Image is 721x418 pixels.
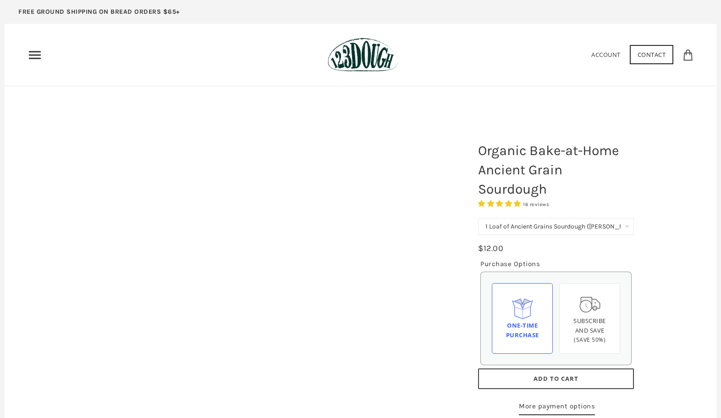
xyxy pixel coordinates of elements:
img: 123Dough Bakery [328,38,398,72]
a: More payment options [519,401,595,415]
span: 4.75 stars [478,200,523,208]
a: Organic Bake-at-Home Ancient Grain Sourdough [46,132,441,373]
a: FREE GROUND SHIPPING ON BREAD ORDERS $65+ [5,5,194,24]
a: Contact [630,45,674,64]
p: FREE GROUND SHIPPING ON BREAD ORDERS $65+ [18,7,180,17]
h1: Organic Bake-at-Home Ancient Grain Sourdough [471,136,641,203]
span: Add to Cart [534,374,578,383]
button: Add to Cart [478,368,634,389]
div: $12.00 [478,242,503,255]
nav: Primary [28,48,42,62]
span: (Save 50%) [574,336,605,344]
div: One-time Purchase [500,321,545,340]
span: Subscribe and save [573,317,606,334]
legend: Purchase Options [480,258,540,269]
span: 16 reviews [523,201,549,207]
a: Account [591,50,621,59]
